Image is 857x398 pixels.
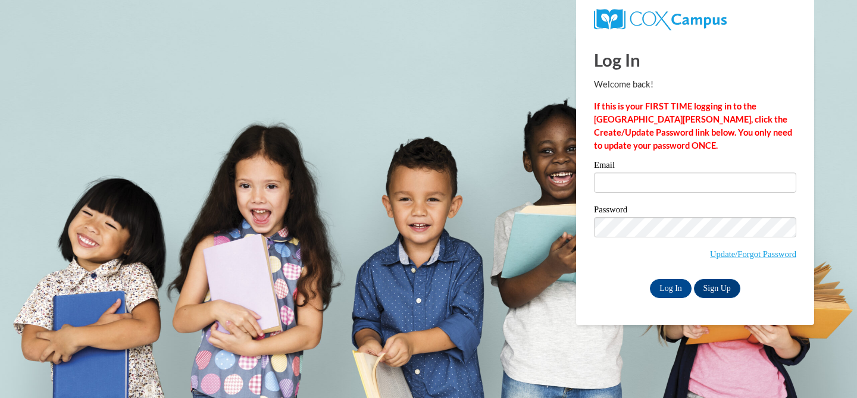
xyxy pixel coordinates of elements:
input: Log In [650,279,692,298]
label: Password [594,205,796,217]
a: Update/Forgot Password [710,249,796,259]
strong: If this is your FIRST TIME logging in to the [GEOGRAPHIC_DATA][PERSON_NAME], click the Create/Upd... [594,101,792,151]
h1: Log In [594,48,796,72]
img: COX Campus [594,9,727,30]
p: Welcome back! [594,78,796,91]
a: Sign Up [694,279,740,298]
a: COX Campus [594,14,727,24]
label: Email [594,161,796,173]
